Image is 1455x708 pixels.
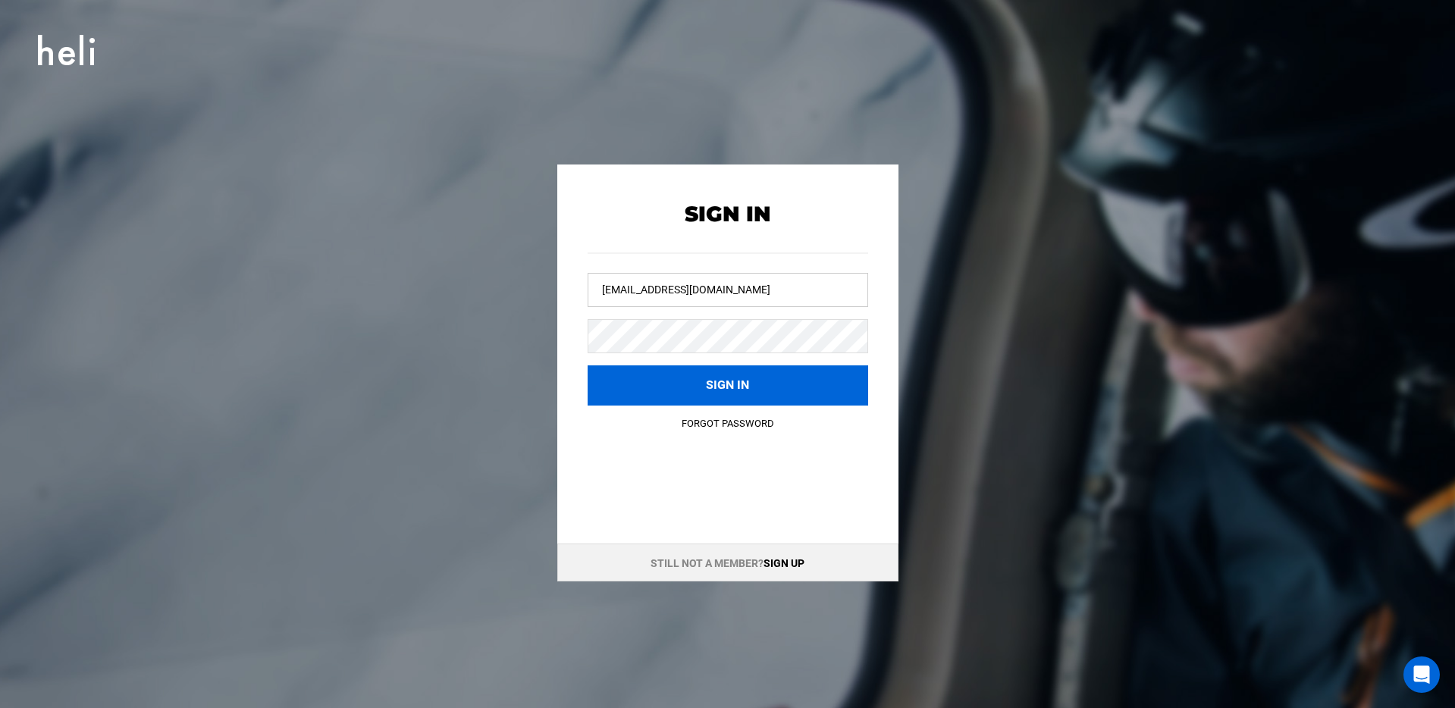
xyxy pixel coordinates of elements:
[588,273,868,307] input: Username
[588,202,868,226] h2: Sign In
[1403,656,1440,693] div: Open Intercom Messenger
[682,418,774,429] a: Forgot Password
[764,557,804,569] a: Sign up
[557,544,898,581] div: Still not a member?
[588,365,868,406] button: Sign in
